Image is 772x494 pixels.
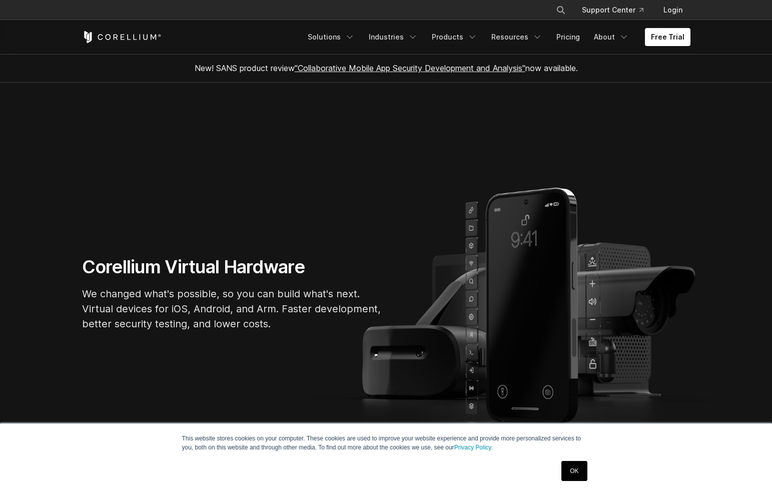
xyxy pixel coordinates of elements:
a: Login [655,1,690,19]
a: Privacy Policy. [454,444,493,451]
p: This website stores cookies on your computer. These cookies are used to improve your website expe... [182,434,590,452]
p: We changed what's possible, so you can build what's next. Virtual devices for iOS, Android, and A... [82,286,382,331]
a: Products [426,28,483,46]
button: Search [552,1,570,19]
a: About [588,28,635,46]
a: Pricing [550,28,586,46]
div: Navigation Menu [544,1,690,19]
a: Corellium Home [82,31,162,43]
span: New! SANS product review now available. [195,63,578,73]
a: Support Center [574,1,651,19]
a: Free Trial [645,28,690,46]
a: Resources [485,28,548,46]
a: Industries [363,28,424,46]
h1: Corellium Virtual Hardware [82,256,382,278]
a: "Collaborative Mobile App Security Development and Analysis" [295,63,525,73]
a: OK [561,461,587,481]
a: Solutions [302,28,361,46]
div: Navigation Menu [302,28,690,46]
